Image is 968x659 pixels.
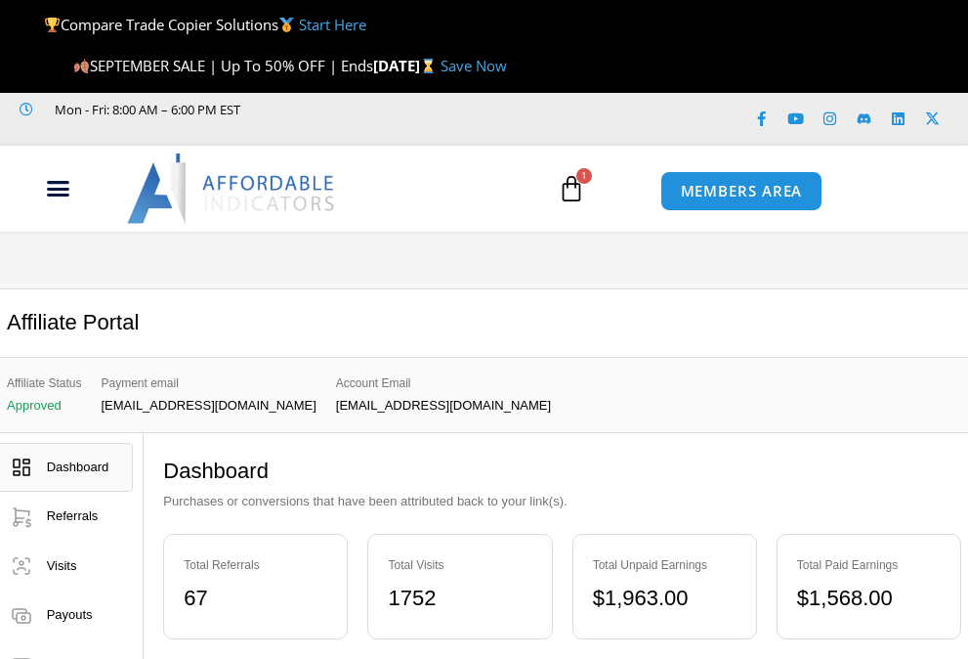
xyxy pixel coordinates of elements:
[20,121,313,141] iframe: Customer reviews powered by Trustpilot
[388,554,531,576] div: Total Visits
[47,607,93,622] span: Payouts
[184,579,327,619] div: 67
[47,460,109,474] span: Dashboard
[797,586,809,610] span: $
[299,15,366,34] a: Start Here
[163,490,961,513] p: Purchases or conversions that have been attributed back to your link(s).
[681,184,803,198] span: MEMBERS AREA
[279,18,294,32] img: 🥇
[11,170,106,207] div: Menu Toggle
[336,373,551,394] span: Account Email
[593,586,605,610] span: $
[441,56,507,75] a: Save Now
[7,399,82,413] p: Approved
[163,458,961,486] h2: Dashboard
[593,554,737,576] div: Total Unpaid Earnings
[127,154,337,224] img: LogoAI | Affordable Indicators – NinjaTrader
[660,171,823,211] a: MEMBERS AREA
[336,399,551,413] p: [EMAIL_ADDRESS][DOMAIN_NAME]
[797,554,941,576] div: Total Paid Earnings
[7,309,139,337] h2: Affiliate Portal
[102,373,316,394] span: Payment email
[47,558,77,573] span: Visits
[102,399,316,413] p: [EMAIL_ADDRESS][DOMAIN_NAME]
[50,98,240,121] span: Mon - Fri: 8:00 AM – 6:00 PM EST
[797,586,893,610] bdi: 1,568.00
[421,59,436,73] img: ⌛
[576,168,592,184] span: 1
[74,59,89,73] img: 🍂
[184,554,327,576] div: Total Referrals
[45,18,60,32] img: 🏆
[73,56,373,75] span: SEPTEMBER SALE | Up To 50% OFF | Ends
[528,160,614,217] a: 1
[7,373,82,394] span: Affiliate Status
[388,579,531,619] div: 1752
[593,586,689,610] bdi: 1,963.00
[44,15,366,34] span: Compare Trade Copier Solutions
[47,508,99,523] span: Referrals
[373,56,441,75] strong: [DATE]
